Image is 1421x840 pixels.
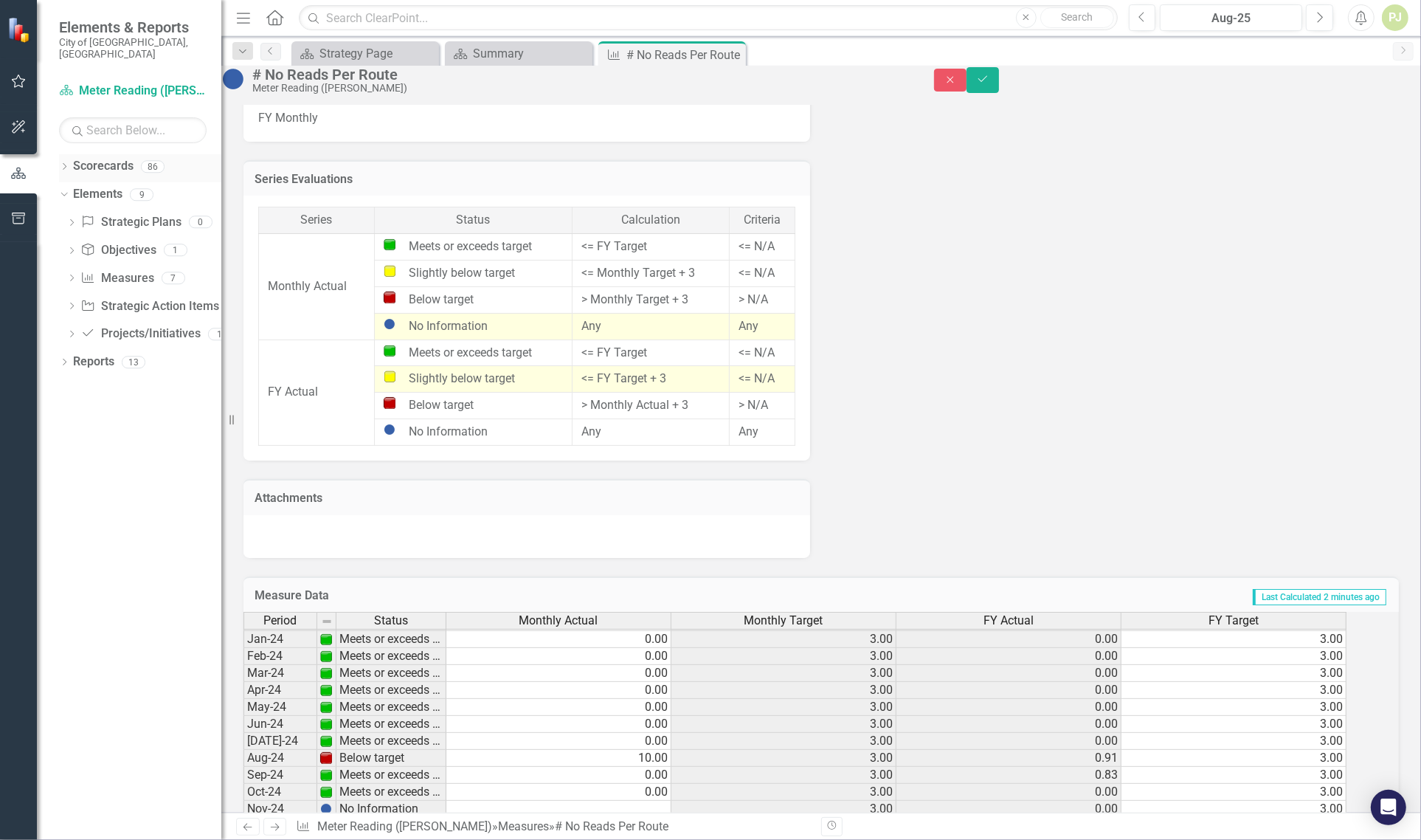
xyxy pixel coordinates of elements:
[243,665,317,682] td: Mar-24
[1121,767,1346,784] td: 3.00
[320,803,332,815] img: BgCOk07PiH71IgAAAABJRU5ErkJggg==
[320,752,332,764] img: WFgIVf4bZjIWvbPt0csAAAAASUVORK5CYII=
[336,767,446,784] td: Meets or exceeds target
[729,340,795,366] td: <= N/A
[896,716,1121,733] td: 0.00
[80,214,181,231] a: Strategic Plans
[1121,648,1346,665] td: 3.00
[243,750,317,767] td: Aug-24
[671,716,896,733] td: 3.00
[384,345,395,357] img: Meets or exceeds target
[243,767,317,784] td: Sep-24
[573,419,730,446] td: Any
[983,614,1034,627] span: FY Actual
[1121,682,1346,699] td: 3.00
[336,716,446,733] td: Meets or exceeds target
[1121,750,1346,767] td: 3.00
[1121,716,1346,733] td: 3.00
[384,424,395,436] img: No Information
[384,265,563,282] div: Slightly below target
[336,699,446,716] td: Meets or exceeds target
[573,366,730,393] td: <= FY Target + 3
[384,238,395,250] img: Meets or exceeds target
[1121,699,1346,716] td: 3.00
[671,733,896,750] td: 3.00
[896,648,1121,665] td: 0.00
[671,699,896,716] td: 3.00
[744,614,823,627] span: Monthly Target
[729,313,795,340] td: Any
[446,716,671,733] td: 0.00
[671,784,896,801] td: 3.00
[896,631,1121,648] td: 0.00
[320,769,332,781] img: 1UOPjbPZzarJnojPNnPdqcrKqsyubKg2UwelywlROmNPl+gdMW9Kb8ri8GgAAAABJRU5ErkJggg==
[296,819,810,836] div: » »
[243,682,317,699] td: Apr-24
[80,298,218,315] a: Strategic Action Items
[519,614,598,627] span: Monthly Actual
[243,99,810,142] div: FY Monthly
[243,699,317,716] td: May-24
[259,207,375,234] th: Series
[896,784,1121,801] td: 0.00
[255,173,799,186] h3: Series Evaluations
[162,272,185,284] div: 7
[729,207,795,234] th: Criteria
[729,393,795,419] td: > N/A
[384,371,395,382] img: Slightly below target
[729,234,795,261] td: <= N/A
[446,648,671,665] td: 0.00
[59,83,207,100] a: Meter Reading ([PERSON_NAME])
[729,366,795,393] td: <= N/A
[446,682,671,699] td: 0.00
[1121,784,1346,801] td: 3.00
[1160,4,1302,31] button: Aug-25
[319,44,435,63] div: Strategy Page
[896,682,1121,699] td: 0.00
[384,318,563,335] div: No Information
[320,718,332,730] img: 1UOPjbPZzarJnojPNnPdqcrKqsyubKg2UwelywlROmNPl+gdMW9Kb8ri8GgAAAABJRU5ErkJggg==
[252,83,905,94] div: Meter Reading ([PERSON_NAME])
[384,424,563,441] div: No Information
[252,66,905,83] div: # No Reads Per Route
[671,801,896,818] td: 3.00
[729,286,795,313] td: > N/A
[446,631,671,648] td: 0.00
[1121,665,1346,682] td: 3.00
[896,750,1121,767] td: 0.91
[896,733,1121,750] td: 0.00
[321,616,333,627] img: 8DAGhfEEPCf229AAAAAElFTkSuQmCC
[446,767,671,784] td: 0.00
[671,648,896,665] td: 3.00
[243,784,317,801] td: Oct-24
[384,397,395,409] img: Below target
[73,158,134,175] a: Scorecards
[1121,631,1346,648] td: 3.00
[336,682,446,699] td: Meets or exceeds target
[573,207,730,234] th: Calculation
[164,244,187,257] div: 1
[671,750,896,767] td: 3.00
[336,665,446,682] td: Meets or exceeds target
[573,340,730,366] td: <= FY Target
[729,419,795,446] td: Any
[671,682,896,699] td: 3.00
[320,633,332,645] img: 1UOPjbPZzarJnojPNnPdqcrKqsyubKg2UwelywlROmNPl+gdMW9Kb8ri8GgAAAABJRU5ErkJggg==
[243,801,317,818] td: Nov-24
[449,44,589,63] a: Summary
[671,631,896,648] td: 3.00
[384,318,395,330] img: No Information
[671,665,896,682] td: 3.00
[573,393,730,419] td: > Monthly Actual + 3
[80,242,156,259] a: Objectives
[896,699,1121,716] td: 0.00
[320,684,332,696] img: 1UOPjbPZzarJnojPNnPdqcrKqsyubKg2UwelywlROmNPl+gdMW9Kb8ri8GgAAAABJRU5ErkJggg==
[473,44,589,63] div: Summary
[122,356,145,368] div: 13
[1382,4,1408,31] div: PJ
[7,17,33,43] img: ClearPoint Strategy
[374,207,572,234] th: Status
[573,313,730,340] td: Any
[1253,589,1386,605] span: Last Calculated 2 minutes ago
[446,733,671,750] td: 0.00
